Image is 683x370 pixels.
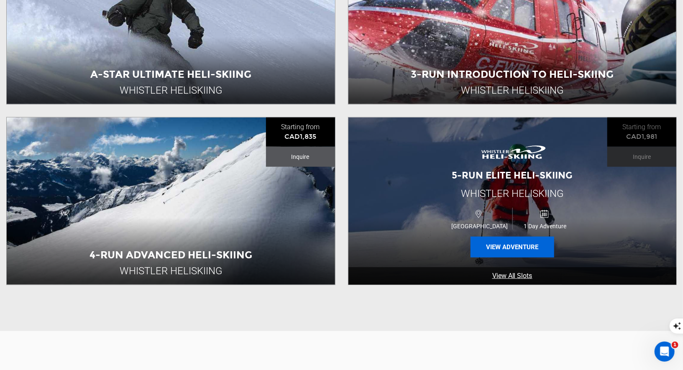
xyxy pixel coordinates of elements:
button: View Adventure [471,237,554,258]
iframe: Intercom live chat [655,342,675,362]
span: [GEOGRAPHIC_DATA] [447,223,512,230]
span: 1 Day Adventure [513,223,578,230]
span: 5-Run Elite Heli-Skiing [452,170,573,181]
a: View All Slots [348,267,677,285]
span: Whistler Heliskiing [461,188,563,199]
img: images [475,139,550,165]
